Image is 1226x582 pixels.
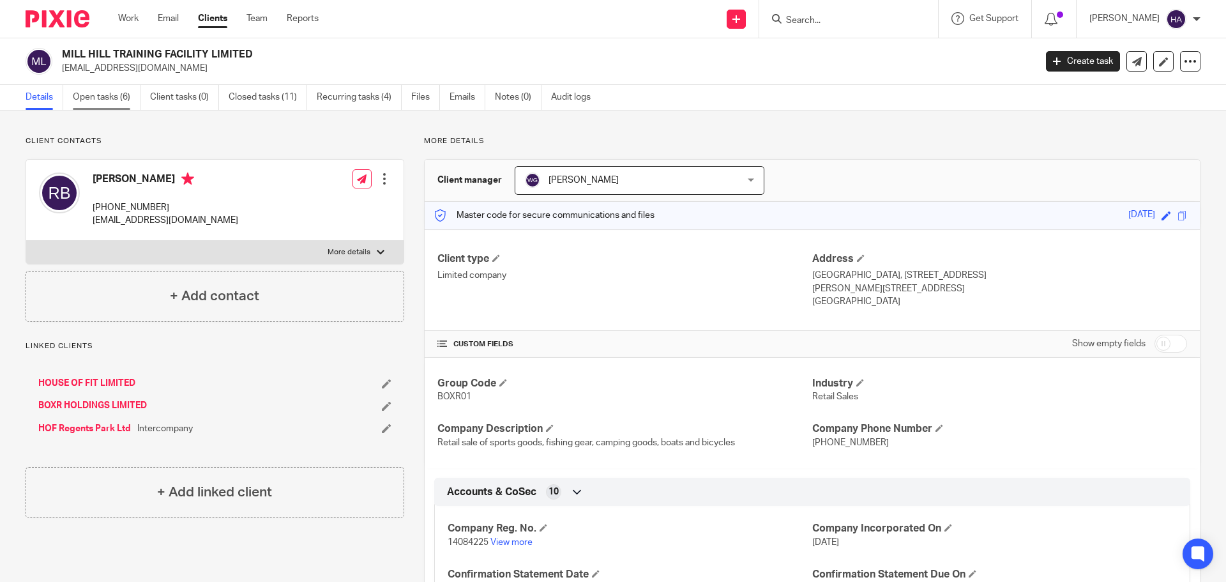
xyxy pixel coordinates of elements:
[1072,337,1146,350] label: Show empty fields
[137,422,193,435] span: Intercompany
[73,85,140,110] a: Open tasks (6)
[447,486,536,499] span: Accounts & CoSec
[437,269,812,282] p: Limited company
[812,422,1187,436] h4: Company Phone Number
[437,377,812,390] h4: Group Code
[93,214,238,227] p: [EMAIL_ADDRESS][DOMAIN_NAME]
[812,269,1187,282] p: [GEOGRAPHIC_DATA], [STREET_ADDRESS]
[317,85,402,110] a: Recurring tasks (4)
[39,172,80,213] img: svg%3E
[434,209,655,222] p: Master code for secure communications and files
[525,172,540,188] img: svg%3E
[62,62,1027,75] p: [EMAIL_ADDRESS][DOMAIN_NAME]
[198,12,227,25] a: Clients
[158,12,179,25] a: Email
[93,201,238,214] p: [PHONE_NUMBER]
[448,568,812,581] h4: Confirmation Statement Date
[287,12,319,25] a: Reports
[437,252,812,266] h4: Client type
[26,341,404,351] p: Linked clients
[448,538,488,547] span: 14084225
[812,568,1177,581] h4: Confirmation Statement Due On
[157,482,272,502] h4: + Add linked client
[26,48,52,75] img: svg%3E
[181,172,194,185] i: Primary
[38,377,135,390] a: HOUSE OF FIT LIMITED
[246,12,268,25] a: Team
[437,392,471,401] span: BOXR01
[495,85,541,110] a: Notes (0)
[1046,51,1120,72] a: Create task
[812,295,1187,308] p: [GEOGRAPHIC_DATA]
[411,85,440,110] a: Files
[551,85,600,110] a: Audit logs
[969,14,1018,23] span: Get Support
[1166,9,1186,29] img: svg%3E
[549,176,619,185] span: [PERSON_NAME]
[448,522,812,535] h4: Company Reg. No.
[812,282,1187,295] p: [PERSON_NAME][STREET_ADDRESS]
[437,339,812,349] h4: CUSTOM FIELDS
[437,174,502,187] h3: Client manager
[26,136,404,146] p: Client contacts
[812,538,839,547] span: [DATE]
[150,85,219,110] a: Client tasks (0)
[812,522,1177,535] h4: Company Incorporated On
[490,538,533,547] a: View more
[424,136,1200,146] p: More details
[549,486,559,498] span: 10
[437,422,812,436] h4: Company Description
[437,438,735,447] span: Retail sale of sports goods, fishing gear, camping goods, boats and bicycles
[229,85,307,110] a: Closed tasks (11)
[812,252,1187,266] h4: Address
[785,15,900,27] input: Search
[38,422,131,435] a: HOF Regents Park Ltd
[93,172,238,188] h4: [PERSON_NAME]
[118,12,139,25] a: Work
[812,392,858,401] span: Retail Sales
[450,85,485,110] a: Emails
[38,399,147,412] a: BOXR HOLDINGS LIMITED
[62,48,834,61] h2: MILL HILL TRAINING FACILITY LIMITED
[812,377,1187,390] h4: Industry
[170,286,259,306] h4: + Add contact
[812,438,889,447] span: [PHONE_NUMBER]
[1089,12,1160,25] p: [PERSON_NAME]
[328,247,370,257] p: More details
[26,10,89,27] img: Pixie
[1128,208,1155,223] div: [DATE]
[26,85,63,110] a: Details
